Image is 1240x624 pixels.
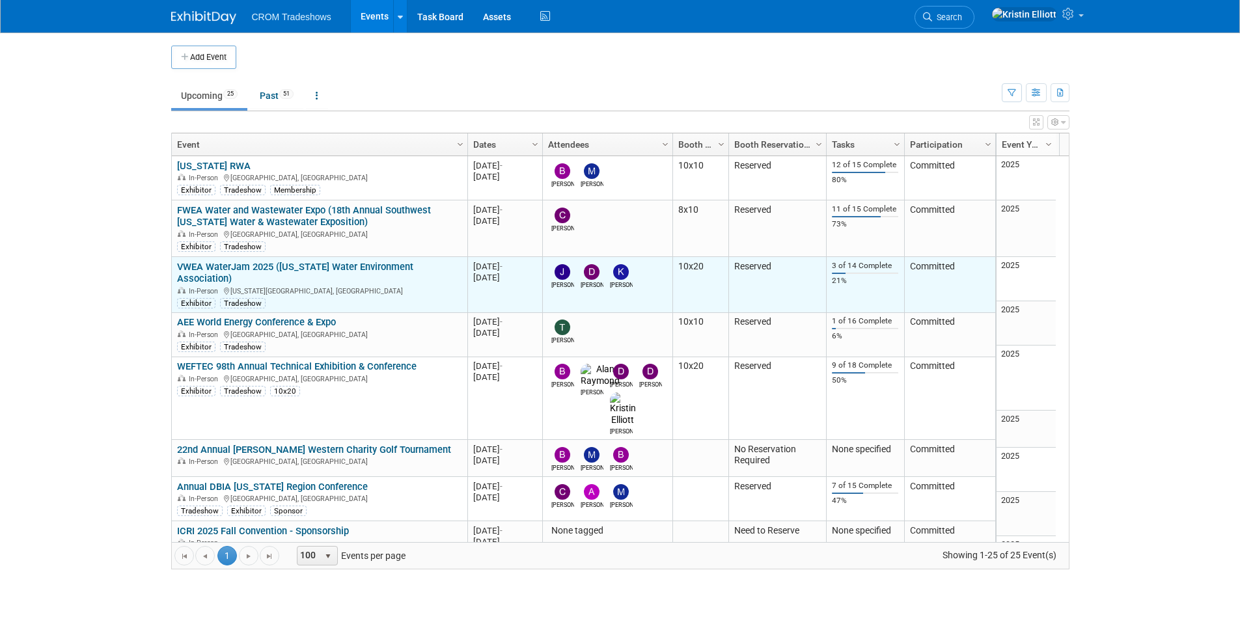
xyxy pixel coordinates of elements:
div: [DATE] [473,261,536,272]
a: Go to the last page [260,546,279,565]
div: [DATE] [473,525,536,536]
div: [DATE] [473,215,536,226]
div: [DATE] [473,316,536,327]
span: Go to the previous page [200,551,210,562]
span: Column Settings [716,139,726,150]
img: Kristin Elliott [991,7,1057,21]
div: Tradeshow [220,386,266,396]
a: Annual DBIA [US_STATE] Region Conference [177,481,368,493]
span: - [500,317,503,327]
a: 22nd Annual [PERSON_NAME] Western Charity Golf Tournament [177,444,451,455]
div: Alexander Ciasca [581,500,603,509]
div: Tradeshow [220,298,266,308]
span: Column Settings [530,139,540,150]
span: 1 [217,546,237,565]
div: [DATE] [473,481,536,492]
img: Kelly Lee [613,264,629,280]
img: Daniel Austria [642,364,658,379]
div: Exhibitor [177,185,215,195]
span: Column Settings [455,139,465,150]
img: Cameron Kenyon [555,208,570,223]
a: Column Settings [890,133,904,153]
div: 1 of 16 Complete [832,316,898,326]
div: 50% [832,375,898,385]
img: Daniel Haugland [613,364,629,379]
div: None tagged [548,525,667,537]
img: In-Person Event [178,331,186,337]
div: [DATE] [473,204,536,215]
div: [GEOGRAPHIC_DATA], [GEOGRAPHIC_DATA] [177,455,462,467]
span: 51 [279,89,294,99]
td: Reserved [728,313,826,357]
td: Committed [904,257,995,313]
span: In-Person [189,174,222,182]
img: Bobby Oyenarte [555,364,570,379]
div: Tradeshow [220,241,266,252]
img: Myers Carpenter [584,447,599,463]
span: Column Settings [892,139,902,150]
div: Branden Peterson [551,179,574,189]
td: 2025 [997,411,1056,448]
span: In-Person [189,495,222,503]
img: In-Person Event [178,230,186,237]
a: ICRI 2025 Fall Convention - Sponsorship [177,525,349,537]
td: Reserved [728,257,826,313]
span: 25 [223,89,238,99]
img: In-Person Event [178,457,186,464]
img: In-Person Event [178,375,186,381]
span: Search [932,12,962,22]
span: - [500,205,503,215]
div: Daniel Austria [639,379,662,389]
a: Column Settings [528,133,542,153]
div: Tradeshow [177,506,223,516]
span: Go to the last page [264,551,275,562]
div: 80% [832,175,898,185]
div: Tradeshow [220,342,266,352]
a: Upcoming25 [171,83,247,108]
a: Booth Size [678,133,720,156]
a: Search [915,6,974,29]
img: Alan Raymond [581,364,620,387]
div: 3 of 14 Complete [832,261,898,271]
img: Kristin Elliott [610,392,636,426]
span: - [500,526,503,536]
span: - [500,444,503,454]
div: Kristin Elliott [610,426,633,436]
a: WEFTEC 98th Annual Technical Exhibition & Conference [177,360,417,372]
div: 21% [832,276,898,286]
div: [DATE] [473,492,536,503]
div: [DATE] [473,455,536,466]
td: 2025 [997,536,1056,593]
div: Exhibitor [177,386,215,396]
div: Michael Brandao [610,500,633,509]
img: Tod Green [555,319,570,335]
td: 2025 [997,448,1056,492]
span: select [323,551,333,562]
div: [DATE] [473,372,536,383]
img: Alexander Ciasca [584,484,599,500]
span: In-Person [189,375,222,383]
div: [DATE] [473,327,536,338]
a: Go to the next page [239,546,258,565]
a: Column Settings [812,133,826,153]
div: Tod Green [551,335,574,345]
a: Event Year [1002,133,1047,156]
div: 6% [832,331,898,341]
span: - [500,361,503,371]
div: Exhibitor [177,241,215,252]
div: 7 of 15 Complete [832,481,898,491]
td: 2025 [997,156,1056,200]
div: Josh Homes [551,280,574,290]
a: Column Settings [658,133,672,153]
div: [GEOGRAPHIC_DATA], [GEOGRAPHIC_DATA] [177,373,462,384]
div: Alan Raymond [581,387,603,397]
div: [DATE] [473,160,536,171]
a: FWEA Water and Wastewater Expo (18th Annual Southwest [US_STATE] Water & Wastewater Exposition) [177,204,431,228]
div: [DATE] [473,536,536,547]
img: In-Person Event [178,539,186,545]
div: Myers Carpenter [581,179,603,189]
div: Kelly Lee [610,280,633,290]
div: [US_STATE][GEOGRAPHIC_DATA], [GEOGRAPHIC_DATA] [177,285,462,296]
span: In-Person [189,230,222,239]
a: Participation [910,133,987,156]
